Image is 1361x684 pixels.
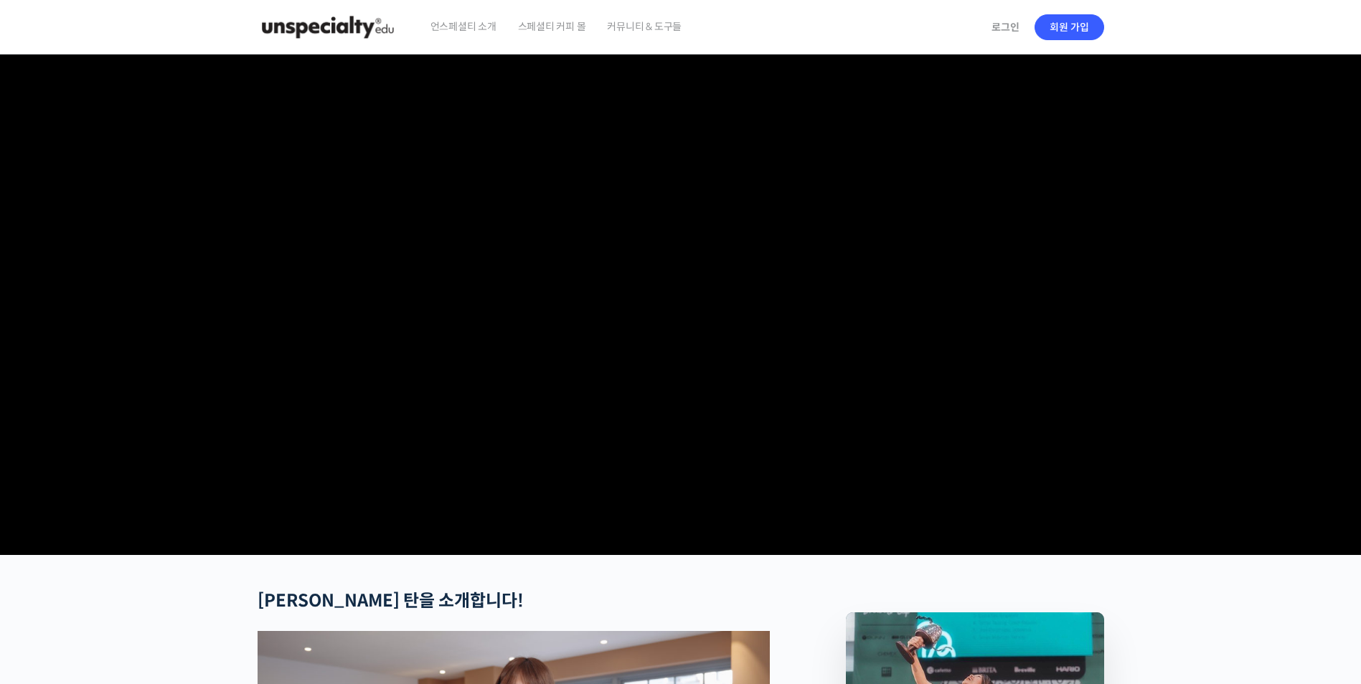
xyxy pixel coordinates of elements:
a: 회원 가입 [1035,14,1104,40]
strong: [PERSON_NAME] 탄을 소개합니다! [258,590,524,612]
a: 로그인 [983,11,1028,44]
